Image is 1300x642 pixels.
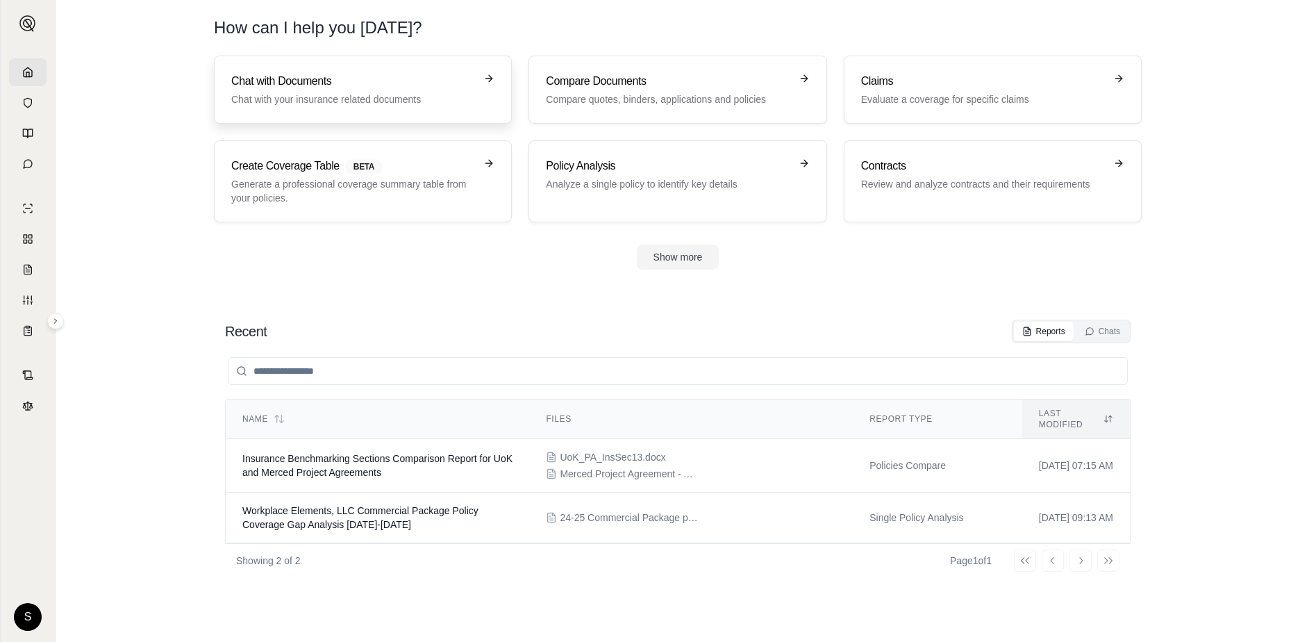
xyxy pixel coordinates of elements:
[853,493,1022,543] td: Single Policy Analysis
[231,73,475,90] h3: Chat with Documents
[560,511,699,525] span: 24-25 Commercial Package policy_Redacted.pdf
[861,92,1105,106] p: Evaluate a coverage for specific claims
[9,317,47,345] a: Coverage Table
[546,177,790,191] p: Analyze a single policy to identify key details
[14,603,42,631] div: S
[560,450,665,464] span: UoK_PA_InsSec13.docx
[225,322,267,341] h2: Recent
[9,225,47,253] a: Policy Comparisons
[546,158,790,174] h3: Policy Analysis
[236,554,301,568] p: Showing 2 of 2
[529,400,853,439] th: Files
[242,505,478,530] span: Workplace Elements, LLC Commercial Package Policy Coverage Gap Analysis 2024-2025
[637,245,719,270] button: Show more
[861,73,1105,90] h3: Claims
[844,140,1142,222] a: ContractsReview and analyze contracts and their requirements
[242,453,512,478] span: Insurance Benchmarking Sections Comparison Report for UoK and Merced Project Agreements
[853,439,1022,493] td: Policies Compare
[853,400,1022,439] th: Report Type
[9,286,47,314] a: Custom Report
[9,120,47,147] a: Prompt Library
[9,89,47,117] a: Documents Vault
[47,313,64,329] button: Expand sidebar
[14,10,42,38] button: Expand sidebar
[950,554,992,568] div: Page 1 of 1
[546,73,790,90] h3: Compare Documents
[1014,322,1074,341] button: Reports
[214,17,1142,39] h1: How can I help you [DATE]?
[1039,408,1113,430] div: Last modified
[1085,326,1120,337] div: Chats
[231,92,475,106] p: Chat with your insurance related documents
[844,56,1142,124] a: ClaimsEvaluate a coverage for specific claims
[231,158,475,174] h3: Create Coverage Table
[528,56,826,124] a: Compare DocumentsCompare quotes, binders, applications and policies
[214,140,512,222] a: Create Coverage TableBETAGenerate a professional coverage summary table from your policies.
[1022,493,1130,543] td: [DATE] 09:13 AM
[1076,322,1128,341] button: Chats
[1022,326,1065,337] div: Reports
[1022,439,1130,493] td: [DATE] 07:15 AM
[9,256,47,283] a: Claim Coverage
[861,158,1105,174] h3: Contracts
[242,413,512,425] div: Name
[214,56,512,124] a: Chat with DocumentsChat with your insurance related documents
[560,467,699,481] span: Merced Project Agreement - Article 17.pdf
[9,58,47,86] a: Home
[546,92,790,106] p: Compare quotes, binders, applications and policies
[9,195,47,222] a: Single Policy
[528,140,826,222] a: Policy AnalysisAnalyze a single policy to identify key details
[231,177,475,205] p: Generate a professional coverage summary table from your policies.
[861,177,1105,191] p: Review and analyze contracts and their requirements
[345,159,383,174] span: BETA
[19,15,36,32] img: Expand sidebar
[9,361,47,389] a: Contract Analysis
[9,150,47,178] a: Chat
[9,392,47,420] a: Legal Search Engine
